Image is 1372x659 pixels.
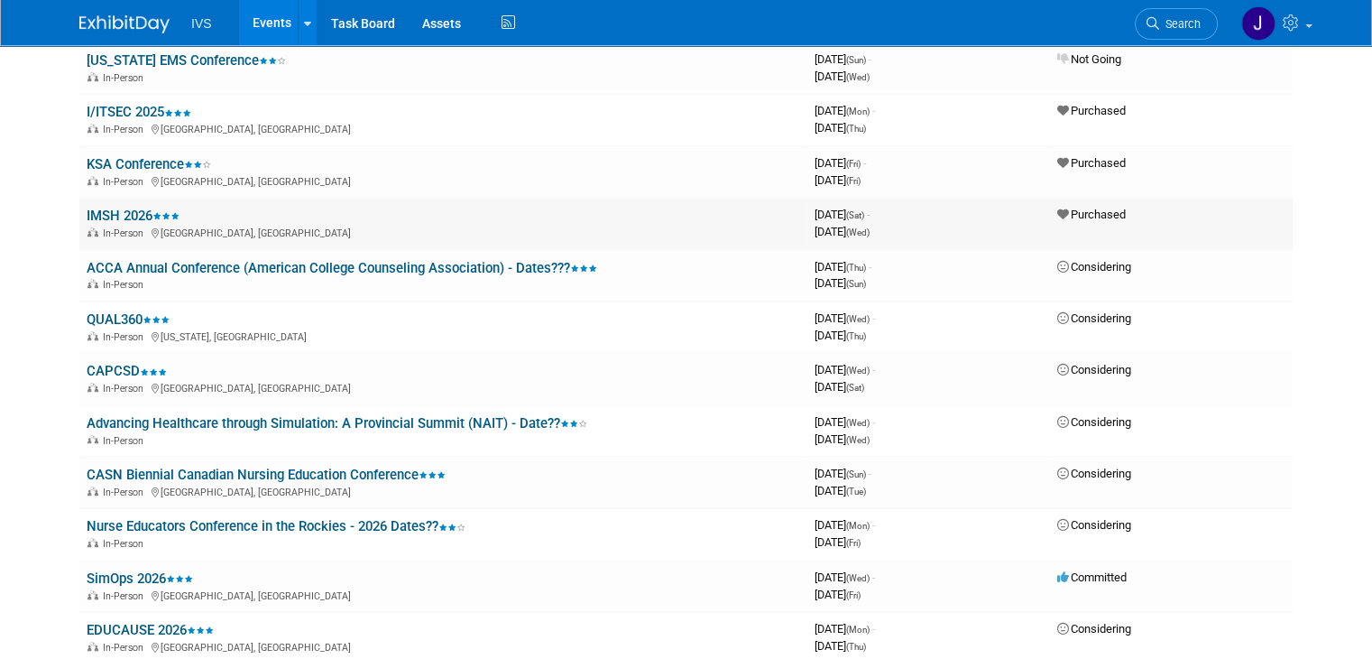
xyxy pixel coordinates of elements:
[87,590,98,599] img: In-Person Event
[863,156,866,170] span: -
[846,435,870,445] span: (Wed)
[87,331,98,340] img: In-Person Event
[846,107,870,116] span: (Mon)
[846,538,861,548] span: (Fri)
[872,311,875,325] span: -
[846,418,870,428] span: (Wed)
[87,383,98,392] img: In-Person Event
[869,52,871,66] span: -
[87,415,587,432] a: Advancing Healthcare through Simulation: A Provincial Summit (NAIT) - Date??
[87,52,286,69] a: [US_STATE] EMS Conference
[87,487,98,496] img: In-Person Event
[815,535,861,549] span: [DATE]
[1057,311,1131,325] span: Considering
[815,121,866,135] span: [DATE]
[872,415,875,429] span: -
[103,642,149,654] span: In-Person
[87,311,170,328] a: QUAL360
[87,227,98,237] img: In-Person Event
[846,573,870,583] span: (Wed)
[846,55,866,65] span: (Sun)
[87,622,214,638] a: EDUCAUSE 2026
[815,380,864,394] span: [DATE]
[872,363,875,376] span: -
[103,435,149,447] span: In-Person
[1057,156,1126,170] span: Purchased
[872,571,875,584] span: -
[815,260,871,274] span: [DATE]
[87,225,800,239] div: [GEOGRAPHIC_DATA], [GEOGRAPHIC_DATA]
[846,383,864,393] span: (Sat)
[87,156,211,172] a: KSA Conference
[1057,415,1131,429] span: Considering
[87,571,193,587] a: SimOps 2026
[815,518,875,532] span: [DATE]
[815,432,870,446] span: [DATE]
[103,72,149,84] span: In-Person
[87,279,98,288] img: In-Person Event
[1057,571,1127,584] span: Committed
[867,208,870,221] span: -
[815,467,871,480] span: [DATE]
[815,639,866,653] span: [DATE]
[103,383,149,394] span: In-Person
[846,314,870,324] span: (Wed)
[87,124,98,133] img: In-Person Event
[87,363,167,379] a: CAPCSD
[103,124,149,135] span: In-Person
[87,208,180,224] a: IMSH 2026
[1057,260,1131,274] span: Considering
[815,225,870,238] span: [DATE]
[872,104,875,117] span: -
[87,104,191,120] a: I/ITSEC 2025
[815,363,875,376] span: [DATE]
[1057,467,1131,480] span: Considering
[103,487,149,498] span: In-Person
[87,588,800,602] div: [GEOGRAPHIC_DATA], [GEOGRAPHIC_DATA]
[846,366,870,376] span: (Wed)
[869,467,871,480] span: -
[815,329,866,342] span: [DATE]
[846,331,866,341] span: (Thu)
[103,176,149,188] span: In-Person
[815,52,871,66] span: [DATE]
[846,625,870,635] span: (Mon)
[1057,622,1131,636] span: Considering
[846,263,866,273] span: (Thu)
[1135,8,1218,40] a: Search
[1057,363,1131,376] span: Considering
[191,16,212,31] span: IVS
[103,227,149,239] span: In-Person
[1159,17,1201,31] span: Search
[103,279,149,291] span: In-Person
[846,590,861,600] span: (Fri)
[87,484,800,498] div: [GEOGRAPHIC_DATA], [GEOGRAPHIC_DATA]
[1057,518,1131,532] span: Considering
[79,15,170,33] img: ExhibitDay
[87,121,800,135] div: [GEOGRAPHIC_DATA], [GEOGRAPHIC_DATA]
[815,588,861,601] span: [DATE]
[103,538,149,550] span: In-Person
[87,642,98,651] img: In-Person Event
[815,484,866,497] span: [DATE]
[815,156,866,170] span: [DATE]
[87,260,597,276] a: ACCA Annual Conference (American College Counseling Association) - Dates???
[872,518,875,532] span: -
[1057,52,1121,66] span: Not Going
[846,227,870,237] span: (Wed)
[103,331,149,343] span: In-Person
[846,159,861,169] span: (Fri)
[87,518,465,534] a: Nurse Educators Conference in the Rockies - 2026 Dates??
[815,622,875,636] span: [DATE]
[1241,6,1275,41] img: Josh Riebe
[815,70,870,83] span: [DATE]
[815,311,875,325] span: [DATE]
[815,173,861,187] span: [DATE]
[846,124,866,134] span: (Thu)
[87,72,98,81] img: In-Person Event
[87,176,98,185] img: In-Person Event
[846,279,866,289] span: (Sun)
[87,380,800,394] div: [GEOGRAPHIC_DATA], [GEOGRAPHIC_DATA]
[87,435,98,444] img: In-Person Event
[815,276,866,290] span: [DATE]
